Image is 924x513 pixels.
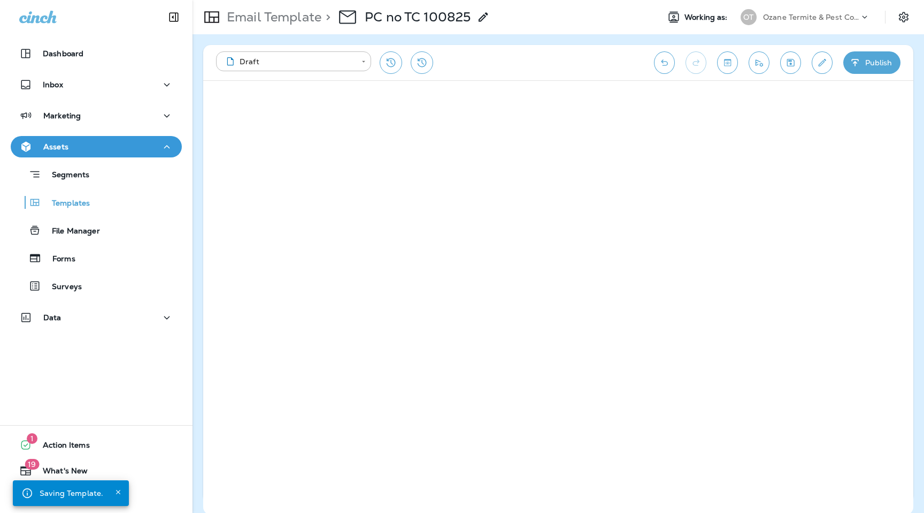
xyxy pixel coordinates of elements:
button: File Manager [11,219,182,242]
span: Action Items [32,441,90,454]
button: Templates [11,191,182,214]
p: Dashboard [43,49,83,58]
button: Surveys [11,275,182,297]
p: File Manager [41,227,100,237]
p: Ozane Termite & Pest Control [763,13,859,21]
button: Inbox [11,74,182,95]
button: Support [11,486,182,507]
p: Email Template [222,9,321,25]
p: Surveys [41,282,82,292]
button: View Changelog [411,51,433,74]
button: Marketing [11,105,182,126]
p: > [321,9,330,25]
button: Edit details [812,51,833,74]
button: 1Action Items [11,434,182,456]
div: Draft [224,56,354,67]
span: 1 [27,433,37,444]
button: Publish [843,51,900,74]
p: Marketing [43,111,81,120]
p: Data [43,313,61,322]
span: Working as: [684,13,730,22]
p: Templates [41,199,90,209]
p: Inbox [43,80,63,89]
button: Data [11,307,182,328]
span: 19 [25,459,39,470]
button: Dashboard [11,43,182,64]
button: Send test email [749,51,769,74]
button: Assets [11,136,182,157]
p: Segments [41,170,89,181]
button: Restore from previous version [380,51,402,74]
button: Settings [894,7,913,27]
button: Close [112,486,125,499]
button: 19What's New [11,460,182,481]
span: What's New [32,466,88,479]
button: Segments [11,163,182,186]
button: Collapse Sidebar [159,6,189,28]
p: Assets [43,142,68,151]
div: Saving Template. [40,484,103,503]
button: Save [780,51,801,74]
div: OT [741,9,757,25]
button: Forms [11,247,182,269]
button: Toggle preview [717,51,738,74]
p: Forms [42,254,75,265]
button: Undo [654,51,675,74]
p: PC no TC 100825 [365,9,471,25]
